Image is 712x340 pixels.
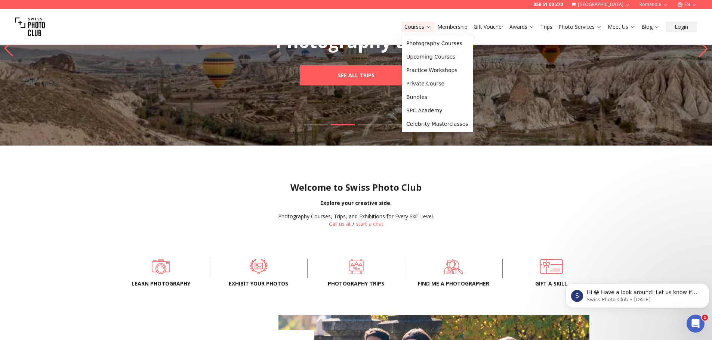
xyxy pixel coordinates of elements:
[300,65,412,85] a: SEE ALL TRIPS
[537,22,555,32] button: Trips
[474,23,503,31] a: Gift Voucher
[404,23,431,31] a: Courses
[638,22,663,32] button: Blog
[515,259,588,274] a: Gift a skill
[471,22,506,32] button: Gift Voucher
[533,1,563,7] a: 058 51 00 270
[320,280,393,287] span: Photography trips
[434,22,471,32] button: Membership
[605,22,638,32] button: Meet Us
[558,23,602,31] a: Photo Services
[555,22,605,32] button: Photo Services
[437,23,468,31] a: Membership
[124,280,198,287] span: Learn Photography
[403,117,471,131] a: Celebrity Masterclasses
[278,213,434,228] div: /
[687,315,705,333] iframe: Intercom live chat
[540,23,552,31] a: Trips
[278,213,434,220] div: Photography Courses, Trips, and Exhibitions for Every Skill Level.
[320,259,393,274] a: Photography trips
[702,315,708,321] span: 1
[666,22,697,32] button: Login
[338,72,375,79] b: SEE ALL TRIPS
[509,23,534,31] a: Awards
[222,259,295,274] a: Exhibit your photos
[417,280,490,287] span: Find me a photographer
[356,220,383,228] button: start a chat
[506,22,537,32] button: Awards
[403,63,471,77] a: Practice Workshops
[403,50,471,63] a: Upcoming Courses
[403,104,471,117] a: SPC Academy
[401,22,434,32] button: Courses
[329,220,351,227] a: Call us at
[403,90,471,104] a: Bundles
[562,268,712,320] iframe: Intercom notifications message
[225,32,488,50] p: Photography trips
[6,199,706,207] div: Explore your creative side.
[608,23,635,31] a: Meet Us
[417,259,490,274] a: Find me a photographer
[641,23,660,31] a: Blog
[515,280,588,287] span: Gift a skill
[15,12,45,42] img: Swiss photo club
[6,181,706,193] h1: Welcome to Swiss Photo Club
[403,37,471,50] a: Photography Courses
[124,259,198,274] a: Learn Photography
[222,280,295,287] span: Exhibit your photos
[403,77,471,90] a: Private Course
